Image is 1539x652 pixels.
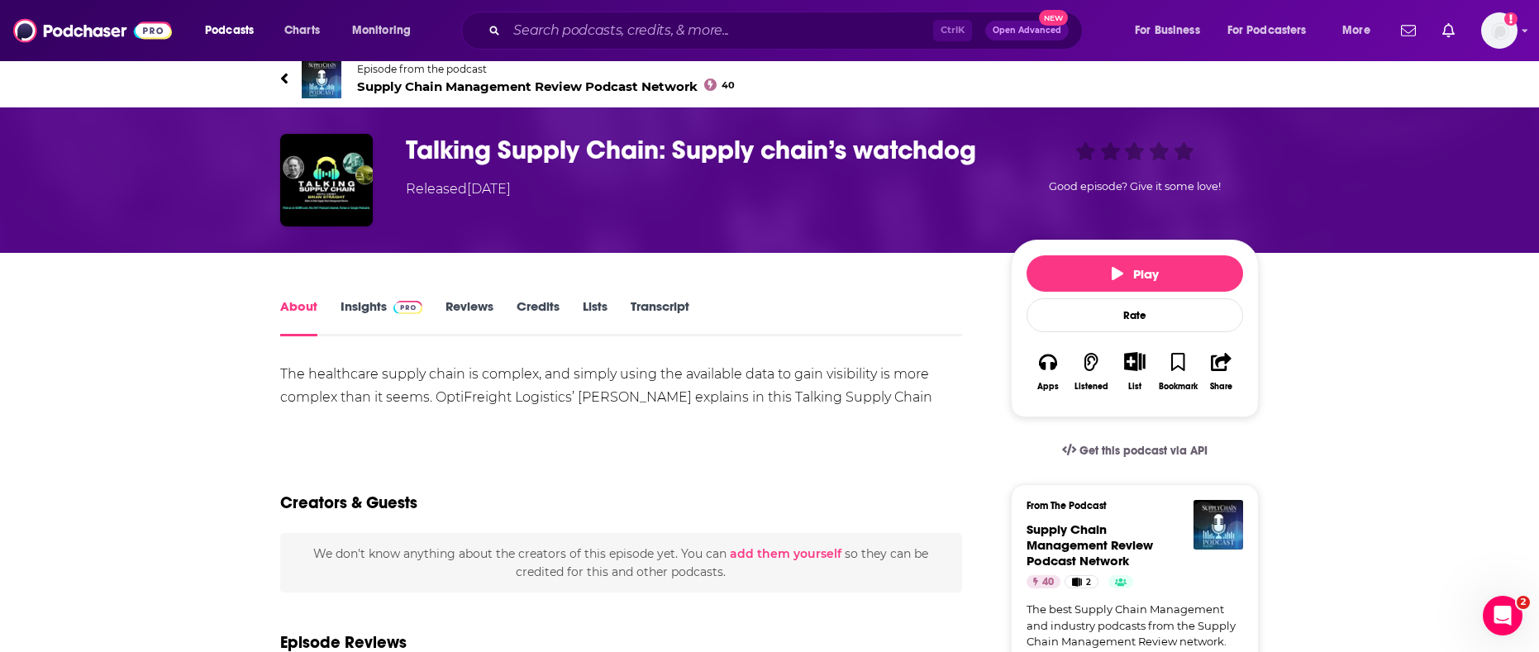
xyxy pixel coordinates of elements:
[583,298,607,336] a: Lists
[274,17,330,44] a: Charts
[357,63,735,75] span: Episode from the podcast
[933,20,972,41] span: Ctrl K
[1117,352,1151,370] button: Show More Button
[393,301,422,314] img: Podchaser Pro
[406,134,984,166] h1: Talking Supply Chain: Supply chain’s watchdog
[1074,382,1108,392] div: Listened
[341,298,422,336] a: InsightsPodchaser Pro
[1156,341,1199,402] button: Bookmark
[280,59,1259,98] a: Supply Chain Management Review Podcast NetworkEpisode from the podcastSupply Chain Management Rev...
[205,19,254,42] span: Podcasts
[302,59,341,98] img: Supply Chain Management Review Podcast Network
[993,26,1061,35] span: Open Advanced
[445,298,493,336] a: Reviews
[1112,266,1159,282] span: Play
[1394,17,1422,45] a: Show notifications dropdown
[280,298,317,336] a: About
[1128,381,1141,392] div: List
[1517,596,1530,609] span: 2
[284,19,320,42] span: Charts
[1113,341,1156,402] div: Show More ButtonList
[1027,255,1243,292] button: Play
[1481,12,1518,49] span: Logged in as mindyn
[1037,382,1059,392] div: Apps
[730,547,841,560] button: add them yourself
[1049,180,1221,193] span: Good episode? Give it some love!
[722,82,735,89] span: 40
[1039,10,1069,26] span: New
[631,298,689,336] a: Transcript
[1159,382,1198,392] div: Bookmark
[1027,521,1153,569] a: Supply Chain Management Review Podcast Network
[406,179,511,199] div: Released [DATE]
[1079,444,1208,458] span: Get this podcast via API
[1070,341,1113,402] button: Listened
[13,15,172,46] img: Podchaser - Follow, Share and Rate Podcasts
[352,19,411,42] span: Monitoring
[517,298,560,336] a: Credits
[280,363,962,432] div: The healthcare supply chain is complex, and simply using the available data to gain visibility is...
[1331,17,1391,44] button: open menu
[985,21,1069,40] button: Open AdvancedNew
[357,79,735,94] span: Supply Chain Management Review Podcast Network
[1504,12,1518,26] svg: Add a profile image
[1210,382,1232,392] div: Share
[507,17,933,44] input: Search podcasts, credits, & more...
[477,12,1098,50] div: Search podcasts, credits, & more...
[1436,17,1461,45] a: Show notifications dropdown
[1042,574,1054,591] span: 40
[1342,19,1370,42] span: More
[1027,298,1243,332] div: Rate
[1027,575,1060,588] a: 40
[341,17,432,44] button: open menu
[1481,12,1518,49] img: User Profile
[1049,431,1221,471] a: Get this podcast via API
[1200,341,1243,402] button: Share
[1086,574,1091,591] span: 2
[280,493,417,513] h2: Creators & Guests
[1217,17,1331,44] button: open menu
[1027,341,1070,402] button: Apps
[1123,17,1221,44] button: open menu
[1135,19,1200,42] span: For Business
[280,134,373,226] img: Talking Supply Chain: Supply chain’s watchdog
[1027,500,1230,512] h3: From The Podcast
[1481,12,1518,49] button: Show profile menu
[1227,19,1307,42] span: For Podcasters
[1065,575,1098,588] a: 2
[1194,500,1243,550] img: Supply Chain Management Review Podcast Network
[313,546,928,579] span: We don't know anything about the creators of this episode yet . You can so they can be credited f...
[193,17,275,44] button: open menu
[1483,596,1522,635] iframe: Intercom live chat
